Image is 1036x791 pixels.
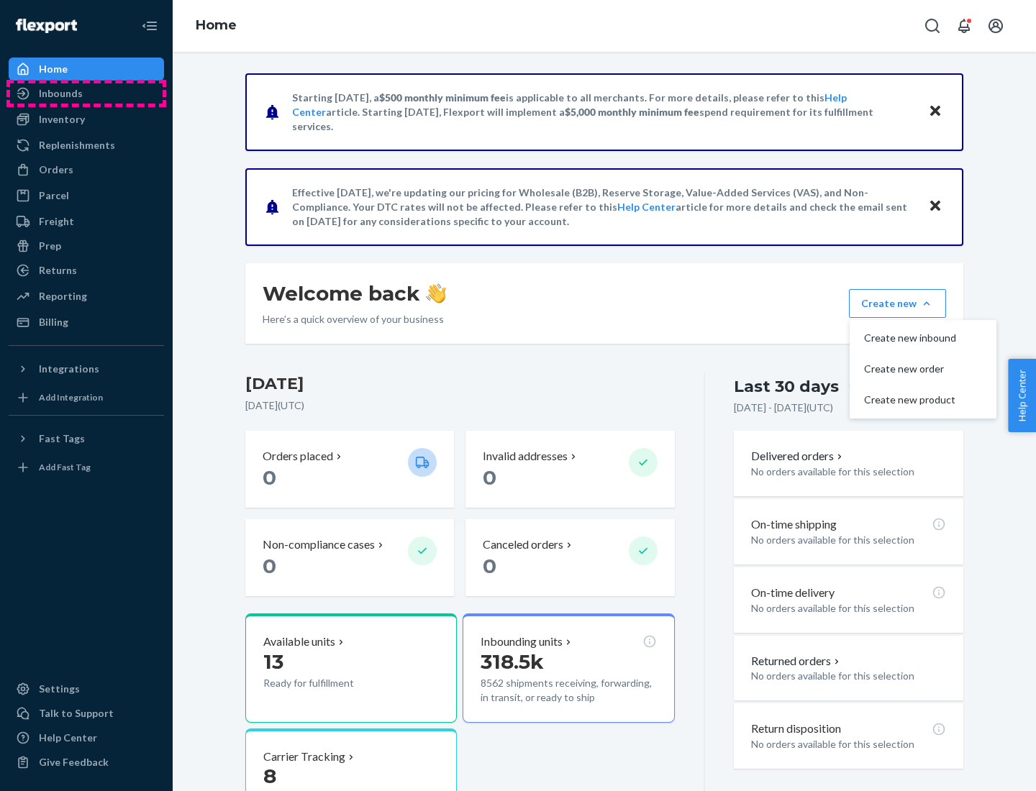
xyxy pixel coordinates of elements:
[483,465,496,490] span: 0
[245,519,454,596] button: Non-compliance cases 0
[263,634,335,650] p: Available units
[39,138,115,152] div: Replenishments
[184,5,248,47] ol: breadcrumbs
[9,285,164,308] a: Reporting
[9,677,164,700] a: Settings
[864,333,956,343] span: Create new inbound
[751,653,842,669] button: Returned orders
[39,289,87,303] div: Reporting
[751,465,946,479] p: No orders available for this selection
[39,188,69,203] div: Parcel
[481,676,656,705] p: 8562 shipments receiving, forwarding, in transit, or ready to ship
[9,427,164,450] button: Fast Tags
[751,669,946,683] p: No orders available for this selection
[263,764,276,788] span: 8
[263,749,345,765] p: Carrier Tracking
[981,12,1010,40] button: Open account menu
[1008,359,1036,432] button: Help Center
[39,112,85,127] div: Inventory
[379,91,506,104] span: $500 monthly minimum fee
[9,82,164,105] a: Inbounds
[39,731,97,745] div: Help Center
[9,108,164,131] a: Inventory
[483,554,496,578] span: 0
[565,106,699,118] span: $5,000 monthly minimum fee
[734,375,839,398] div: Last 30 days
[39,391,103,403] div: Add Integration
[849,289,946,318] button: Create newCreate new inboundCreate new orderCreate new product
[263,554,276,578] span: 0
[9,58,164,81] a: Home
[9,134,164,157] a: Replenishments
[245,613,457,723] button: Available units13Ready for fulfillment
[465,519,674,596] button: Canceled orders 0
[864,395,956,405] span: Create new product
[39,163,73,177] div: Orders
[9,311,164,334] a: Billing
[751,533,946,547] p: No orders available for this selection
[751,585,835,601] p: On-time delivery
[9,456,164,479] a: Add Fast Tag
[39,62,68,76] div: Home
[734,401,833,415] p: [DATE] - [DATE] ( UTC )
[751,516,837,533] p: On-time shipping
[9,702,164,725] a: Talk to Support
[426,283,446,303] img: hand-wave emoji
[245,431,454,508] button: Orders placed 0
[483,448,568,465] p: Invalid addresses
[9,259,164,282] a: Returns
[465,431,674,508] button: Invalid addresses 0
[263,649,283,674] span: 13
[39,239,61,253] div: Prep
[864,364,956,374] span: Create new order
[9,234,164,257] a: Prep
[39,461,91,473] div: Add Fast Tag
[245,398,675,413] p: [DATE] ( UTC )
[263,448,333,465] p: Orders placed
[926,101,945,122] button: Close
[9,751,164,774] button: Give Feedback
[263,280,446,306] h1: Welcome back
[292,91,914,134] p: Starting [DATE], a is applicable to all merchants. For more details, please refer to this article...
[292,186,914,229] p: Effective [DATE], we're updating our pricing for Wholesale (B2B), Reserve Storage, Value-Added Se...
[135,12,164,40] button: Close Navigation
[481,649,544,674] span: 318.5k
[481,634,563,650] p: Inbounding units
[617,201,676,213] a: Help Center
[751,721,841,737] p: Return disposition
[39,362,99,376] div: Integrations
[9,210,164,233] a: Freight
[751,737,946,751] p: No orders available for this selection
[39,315,68,329] div: Billing
[16,19,77,33] img: Flexport logo
[196,17,237,33] a: Home
[950,12,978,40] button: Open notifications
[751,601,946,616] p: No orders available for this selection
[263,465,276,490] span: 0
[926,196,945,217] button: Close
[483,536,563,553] p: Canceled orders
[39,682,80,696] div: Settings
[39,263,77,278] div: Returns
[39,755,109,769] div: Give Feedback
[263,536,375,553] p: Non-compliance cases
[853,385,994,416] button: Create new product
[853,354,994,385] button: Create new order
[853,323,994,354] button: Create new inbound
[263,312,446,326] p: Here’s a quick overview of your business
[263,676,396,690] p: Ready for fulfillment
[751,448,845,465] button: Delivered orders
[39,706,114,721] div: Talk to Support
[9,158,164,181] a: Orders
[9,184,164,207] a: Parcel
[39,214,74,229] div: Freight
[245,372,675,395] h3: [DATE]
[918,12,947,40] button: Open Search Box
[9,726,164,749] a: Help Center
[9,357,164,380] button: Integrations
[463,613,674,723] button: Inbounding units318.5k8562 shipments receiving, forwarding, in transit, or ready to ship
[9,386,164,409] a: Add Integration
